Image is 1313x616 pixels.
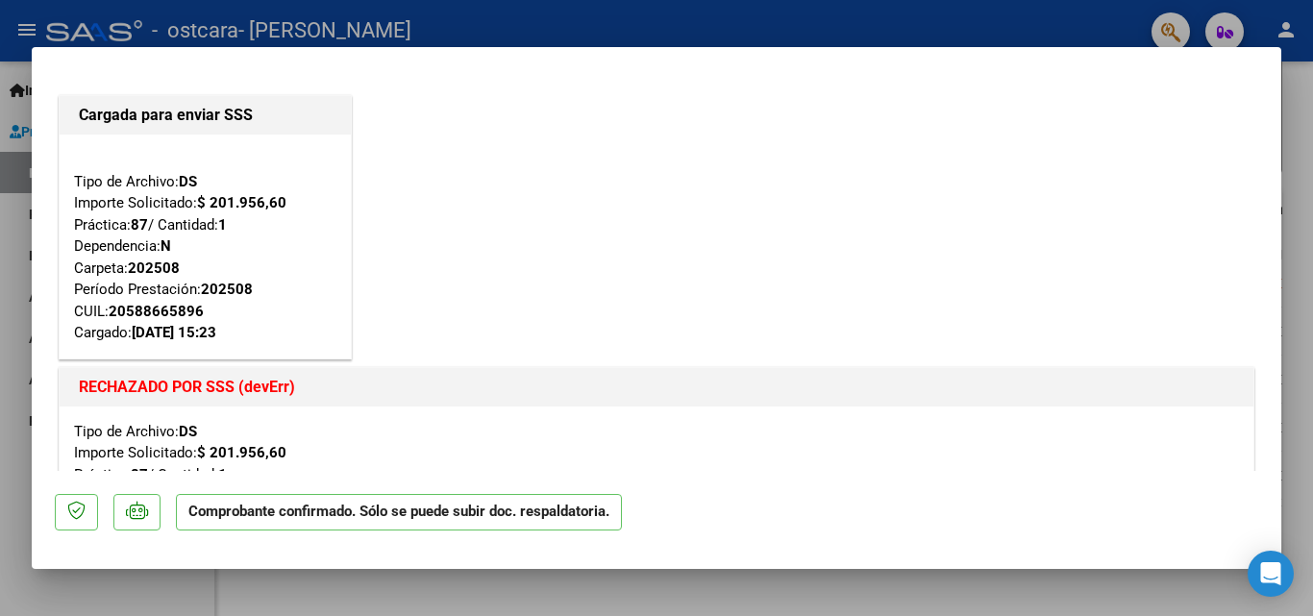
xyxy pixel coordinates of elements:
strong: 1 [218,466,227,483]
p: Comprobante confirmado. Sólo se puede subir doc. respaldatoria. [176,494,622,531]
strong: DS [179,423,197,440]
strong: $ 201.956,60 [197,194,286,211]
strong: 87 [131,216,148,234]
div: 20588665896 [109,301,204,323]
strong: 1 [218,216,227,234]
h1: Cargada para enviar SSS [79,104,332,127]
strong: 87 [131,466,148,483]
div: Tipo de Archivo: Importe Solicitado: Práctica: / Cantidad: Dependencia: Carpeta: Período de Prest... [74,421,1239,616]
strong: 202508 [128,259,180,277]
div: Open Intercom Messenger [1248,551,1294,597]
h1: RECHAZADO POR SSS (devErr) [79,376,1234,399]
strong: N [161,237,171,255]
strong: 202508 [201,281,253,298]
strong: DS [179,173,197,190]
strong: [DATE] 15:23 [132,324,216,341]
div: Tipo de Archivo: Importe Solicitado: Práctica: / Cantidad: Dependencia: Carpeta: Período Prestaci... [74,149,336,344]
strong: $ 201.956,60 [197,444,286,461]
